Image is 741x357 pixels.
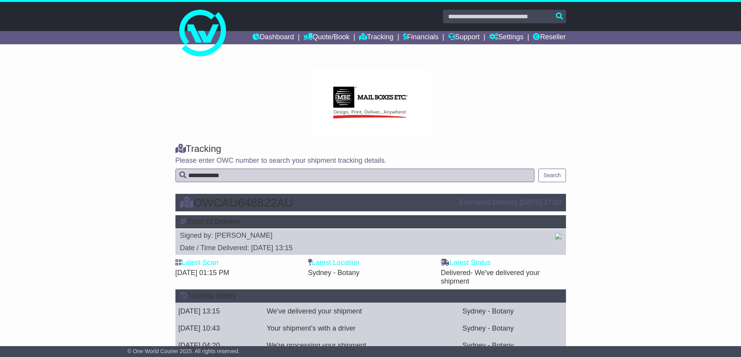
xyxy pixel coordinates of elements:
div: Estimated Delivery [DATE] 17:00 [459,199,561,207]
button: Search [538,169,566,182]
a: Financials [403,31,438,44]
div: Tracking [175,143,566,155]
div: Tracking history [175,289,566,303]
a: Quote/Book [303,31,349,44]
span: [DATE] 01:15 PM [175,269,229,277]
span: Sydney - Botany [308,269,359,277]
a: Reseller [533,31,566,44]
td: We've delivered your shipment [263,303,459,320]
label: Latest Location [308,259,359,267]
td: Sydney - Botany [459,337,566,354]
img: GetCustomerLogo [310,70,431,136]
td: Sydney - Botany [459,303,566,320]
p: Please enter OWC number to search your shipment tracking details. [175,157,566,165]
a: Tracking [359,31,393,44]
label: Latest Status [441,259,490,267]
img: GetPodImagePublic [555,233,561,239]
td: We're processing your shipment [263,337,459,354]
td: [DATE] 13:15 [175,303,264,320]
td: Sydney - Botany [459,320,566,337]
td: [DATE] 04:20 [175,337,264,354]
a: Support [448,31,480,44]
span: - We've delivered your shipment [441,269,540,285]
div: OWCAU648822AU [176,196,455,209]
a: Dashboard [252,31,294,44]
a: Settings [489,31,524,44]
span: © One World Courier 2025. All rights reserved. [128,348,240,354]
td: [DATE] 10:43 [175,320,264,337]
div: Signed by: [PERSON_NAME] [180,232,547,240]
td: Your shipment's with a driver [263,320,459,337]
label: Latest Scan [175,259,219,267]
div: Date / Time Delivered: [DATE] 13:15 [180,244,547,253]
span: Delivered [441,269,540,285]
div: Proof Of Delivery [175,215,566,228]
